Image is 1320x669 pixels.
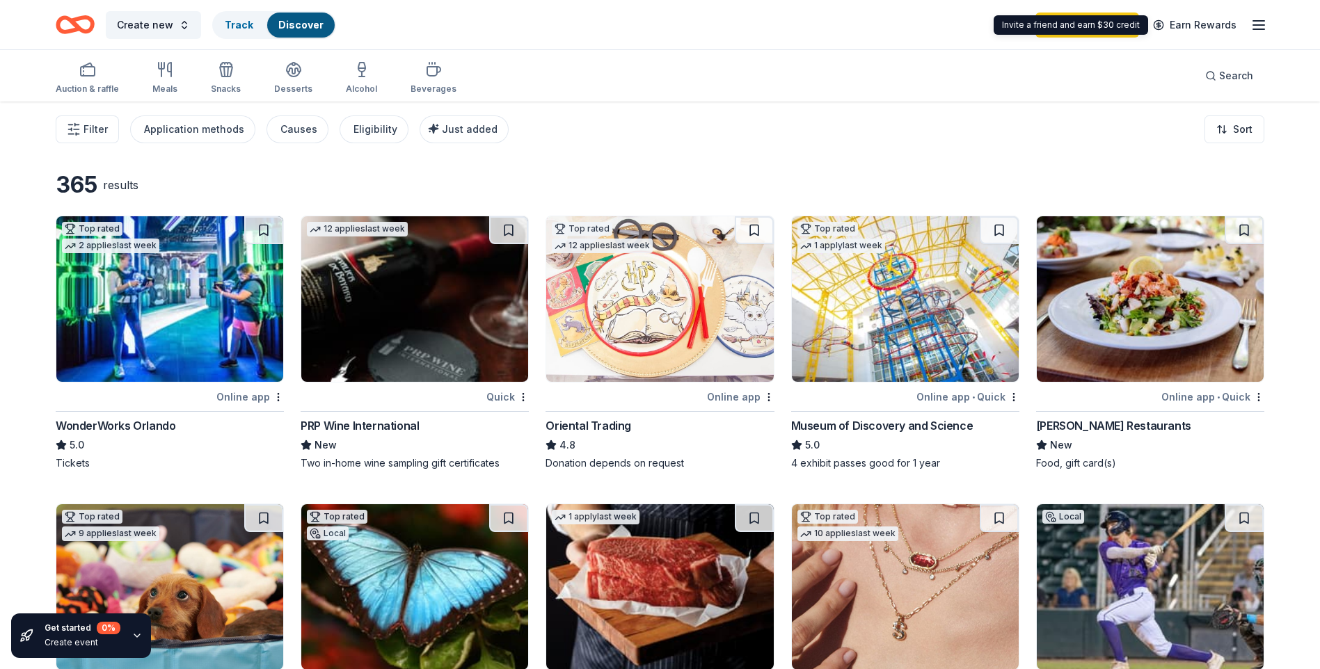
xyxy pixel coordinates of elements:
div: Eligibility [353,121,397,138]
span: Sort [1233,121,1253,138]
img: Image for WonderWorks Orlando [56,216,283,382]
button: Meals [152,56,177,102]
div: 12 applies last week [307,222,408,236]
button: Snacks [211,56,241,102]
div: Top rated [62,510,122,524]
div: Two in-home wine sampling gift certificates [301,456,529,470]
div: 2 applies last week [62,239,159,253]
div: Top rated [552,222,612,236]
button: TrackDiscover [212,11,336,39]
div: Top rated [307,510,367,524]
button: Filter [56,115,119,143]
span: New [1050,437,1072,453]
button: Causes [267,115,328,143]
button: Alcohol [346,56,377,102]
div: Local [307,526,349,540]
div: 365 [56,171,97,199]
div: Snacks [211,83,241,95]
img: Image for Museum of Discovery and Science [792,216,1019,382]
div: Online app Quick [916,388,1019,405]
div: 1 apply last week [552,510,639,524]
span: 5.0 [805,437,820,453]
a: Image for Oriental TradingTop rated12 applieslast weekOnline appOriental Trading4.8Donation depen... [546,216,774,470]
button: Create new [106,11,201,39]
div: Meals [152,83,177,95]
button: Application methods [130,115,255,143]
div: Invite a friend and earn $30 credit [994,15,1148,35]
img: Image for PRP Wine International [301,216,528,382]
div: Create event [45,637,120,648]
div: results [103,177,138,193]
div: Oriental Trading [546,417,631,434]
button: Sort [1204,115,1264,143]
button: Auction & raffle [56,56,119,102]
div: Application methods [144,121,244,138]
div: Food, gift card(s) [1036,456,1264,470]
a: Start free trial [1035,13,1139,38]
span: • [1217,392,1220,403]
div: Causes [280,121,317,138]
div: Auction & raffle [56,83,119,95]
div: Online app [707,388,774,405]
span: 4.8 [559,437,575,453]
div: 0 % [97,622,120,634]
a: Track [225,19,253,31]
div: 4 exhibit passes good for 1 year [791,456,1019,470]
button: Search [1194,62,1264,90]
a: Image for Cameron Mitchell RestaurantsOnline app•Quick[PERSON_NAME] RestaurantsNewFood, gift card(s) [1036,216,1264,470]
div: 9 applies last week [62,526,159,541]
button: Beverages [411,56,456,102]
div: 1 apply last week [797,239,885,253]
div: WonderWorks Orlando [56,417,175,434]
div: 12 applies last week [552,239,653,253]
button: Just added [420,115,509,143]
img: Image for Cameron Mitchell Restaurants [1037,216,1264,382]
span: Filter [84,121,108,138]
div: PRP Wine International [301,417,419,434]
span: • [972,392,975,403]
div: Donation depends on request [546,456,774,470]
img: Image for Oriental Trading [546,216,773,382]
div: Top rated [797,510,858,524]
span: Just added [442,123,498,135]
div: Quick [486,388,529,405]
button: Desserts [274,56,312,102]
div: Alcohol [346,83,377,95]
div: Top rated [797,222,858,236]
button: Eligibility [340,115,408,143]
div: Museum of Discovery and Science [791,417,973,434]
div: 10 applies last week [797,526,898,541]
a: Image for PRP Wine International12 applieslast weekQuickPRP Wine InternationalNewTwo in-home wine... [301,216,529,470]
div: Get started [45,622,120,634]
div: Tickets [56,456,284,470]
span: 5.0 [70,437,84,453]
div: Online app [216,388,284,405]
span: New [315,437,337,453]
div: Beverages [411,83,456,95]
span: Search [1219,67,1253,84]
div: Desserts [274,83,312,95]
a: Home [56,8,95,41]
div: Top rated [62,222,122,236]
a: Image for Museum of Discovery and ScienceTop rated1 applylast weekOnline app•QuickMuseum of Disco... [791,216,1019,470]
a: Discover [278,19,324,31]
div: Online app Quick [1161,388,1264,405]
div: [PERSON_NAME] Restaurants [1036,417,1191,434]
div: Local [1042,510,1084,524]
a: Earn Rewards [1145,13,1245,38]
a: Image for WonderWorks OrlandoTop rated2 applieslast weekOnline appWonderWorks Orlando5.0Tickets [56,216,284,470]
span: Create new [117,17,173,33]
